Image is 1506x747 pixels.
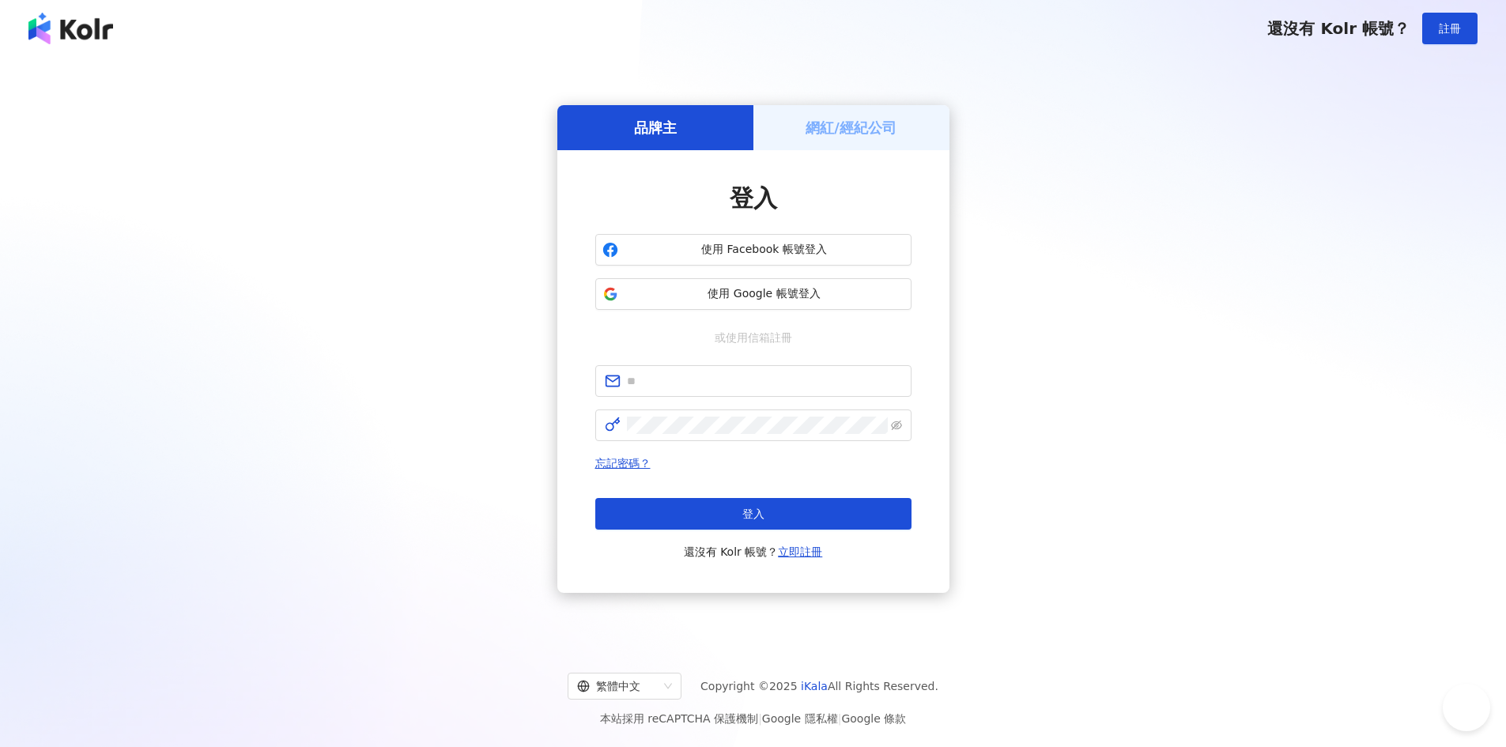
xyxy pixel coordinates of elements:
[1439,22,1461,35] span: 註冊
[595,234,912,266] button: 使用 Facebook 帳號登入
[595,457,651,470] a: 忘記密碼？
[806,118,896,138] h5: 網紅/經紀公司
[625,286,904,302] span: 使用 Google 帳號登入
[1443,684,1490,731] iframe: Help Scout Beacon - Open
[577,673,658,699] div: 繁體中文
[684,542,823,561] span: 還沒有 Kolr 帳號？
[600,709,906,728] span: 本站採用 reCAPTCHA 保護機制
[704,329,803,346] span: 或使用信箱註冊
[801,680,828,692] a: iKala
[1422,13,1478,44] button: 註冊
[742,507,764,520] span: 登入
[758,712,762,725] span: |
[634,118,677,138] h5: 品牌主
[891,420,902,431] span: eye-invisible
[778,545,822,558] a: 立即註冊
[28,13,113,44] img: logo
[700,677,938,696] span: Copyright © 2025 All Rights Reserved.
[838,712,842,725] span: |
[730,184,777,212] span: 登入
[595,278,912,310] button: 使用 Google 帳號登入
[625,242,904,258] span: 使用 Facebook 帳號登入
[1267,19,1410,38] span: 還沒有 Kolr 帳號？
[762,712,838,725] a: Google 隱私權
[595,498,912,530] button: 登入
[841,712,906,725] a: Google 條款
